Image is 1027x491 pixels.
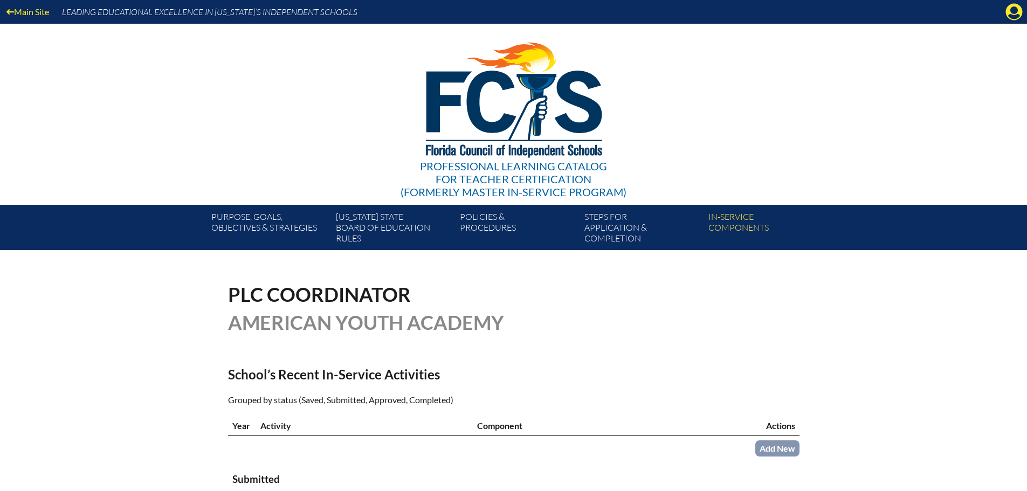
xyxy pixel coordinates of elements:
[228,393,608,407] p: Grouped by status (Saved, Submitted, Approved, Completed)
[2,4,53,19] a: Main Site
[228,282,411,306] span: PLC Coordinator
[256,416,473,436] th: Activity
[228,366,608,382] h2: School’s Recent In-Service Activities
[693,416,799,436] th: Actions
[580,209,704,250] a: Steps forapplication & completion
[401,160,626,198] div: Professional Learning Catalog (formerly Master In-service Program)
[473,416,692,436] th: Component
[396,22,631,200] a: Professional Learning Catalog for Teacher Certification(formerly Master In-service Program)
[402,24,625,171] img: FCISlogo221.eps
[232,473,795,486] h3: Submitted
[207,209,331,250] a: Purpose, goals,objectives & strategies
[456,209,580,250] a: Policies &Procedures
[228,310,504,334] span: American Youth Academy
[332,209,456,250] a: [US_STATE] StateBoard of Education rules
[228,416,256,436] th: Year
[436,172,591,185] span: for Teacher Certification
[1005,3,1023,20] svg: Manage account
[755,440,799,456] a: Add New
[704,209,828,250] a: In-servicecomponents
